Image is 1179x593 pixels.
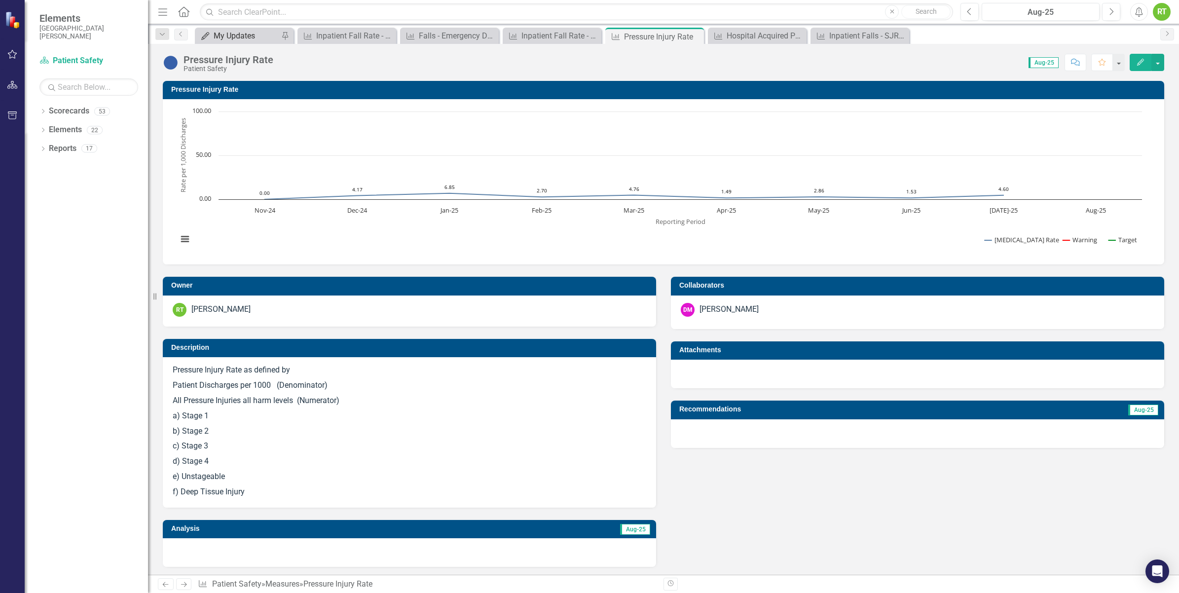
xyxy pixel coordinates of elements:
[985,235,1052,244] button: Show Pressure Ulcer Rate
[173,408,646,424] p: a) Stage 1
[39,78,138,96] input: Search Below...
[316,30,394,42] div: Inpatient Fall Rate - SJRIR
[624,206,644,215] text: Mar-25
[265,579,299,589] a: Measures
[906,188,917,195] text: 1.53
[171,282,651,289] h3: Owner
[901,5,951,19] button: Search
[656,217,705,226] text: Reporting Period
[1153,3,1171,21] button: RT
[173,469,646,484] p: e) Unstageable
[173,393,646,408] p: All Pressure Injuries all harm levels (Numerator)
[39,12,138,24] span: Elements
[259,189,270,196] text: 0.00
[629,185,639,192] text: 4.76
[214,30,279,42] div: My Updates
[184,54,273,65] div: Pressure Injury Rate
[197,30,279,42] a: My Updates
[199,194,211,203] text: 0.00
[5,11,22,29] img: ClearPoint Strategy
[1029,57,1059,68] span: Aug-25
[173,107,1154,255] div: Chart. Highcharts interactive chart.
[419,30,496,42] div: Falls - Emergency Department
[81,145,97,153] div: 17
[300,30,394,42] a: Inpatient Fall Rate - SJRIR
[49,106,89,117] a: Scorecards
[173,378,646,393] p: Patient Discharges per 1000 (Denominator)
[196,150,211,159] text: 50.00
[255,206,276,215] text: Nov-24
[178,232,192,246] button: View chart menu, Chart
[173,107,1147,255] svg: Interactive chart
[212,579,261,589] a: Patient Safety
[173,303,186,317] div: RT
[985,6,1096,18] div: Aug-25
[990,206,1018,215] text: [DATE]-25
[679,282,1159,289] h3: Collaborators
[39,24,138,40] small: [GEOGRAPHIC_DATA][PERSON_NAME]
[49,124,82,136] a: Elements
[1063,235,1098,244] button: Show Warning
[624,31,701,43] div: Pressure Injury Rate
[184,65,273,73] div: Patient Safety
[1145,559,1169,583] div: Open Intercom Messenger
[263,191,1006,201] g: Pressure Ulcer Rate, line 1 of 3 with 10 data points.
[620,524,650,535] span: Aug-25
[505,30,599,42] a: Inpatient Fall Rate - SJRMC
[537,187,547,194] text: 2.70
[191,304,251,315] div: [PERSON_NAME]
[39,55,138,67] a: Patient Safety
[49,143,76,154] a: Reports
[521,30,599,42] div: Inpatient Fall Rate - SJRMC
[727,30,804,42] div: Hospital Acquired Pressure Injury (HAPI)
[192,106,211,115] text: 100.00
[998,185,1009,192] text: 4.60
[347,206,368,215] text: Dec-24
[814,187,824,194] text: 2.86
[721,188,732,195] text: 1.49
[163,55,179,71] img: No Information
[440,206,458,215] text: Jan-25
[681,303,695,317] div: DM
[200,3,953,21] input: Search ClearPoint...
[403,30,496,42] a: Falls - Emergency Department
[179,118,187,193] text: Rate per 1,000 Discharges
[171,86,1159,93] h3: Pressure Injury Rate
[87,126,103,134] div: 22
[700,304,759,315] div: [PERSON_NAME]
[982,3,1100,21] button: Aug-25
[173,365,646,378] p: Pressure Injury Rate as defined by
[901,206,921,215] text: Jun-25
[679,406,998,413] h3: Recommendations
[1086,206,1106,215] text: Aug-25
[303,579,372,589] div: Pressure Injury Rate
[352,186,363,193] text: 4.17
[710,30,804,42] a: Hospital Acquired Pressure Injury (HAPI)
[171,344,651,351] h3: Description
[808,206,829,215] text: May-25
[679,346,1159,354] h3: Attachments
[173,454,646,469] p: d) Stage 4
[532,206,552,215] text: Feb-25
[829,30,907,42] div: Inpatient Falls - SJRMC
[1128,405,1158,415] span: Aug-25
[916,7,937,15] span: Search
[173,484,646,498] p: f) Deep Tissue Injury
[1108,235,1138,244] button: Show Target
[813,30,907,42] a: Inpatient Falls - SJRMC
[94,107,110,115] div: 53
[171,525,401,532] h3: Analysis
[444,184,455,190] text: 6.85
[173,439,646,454] p: c) Stage 3
[173,424,646,439] p: b) Stage 2
[717,206,736,215] text: Apr-25
[198,579,656,590] div: » »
